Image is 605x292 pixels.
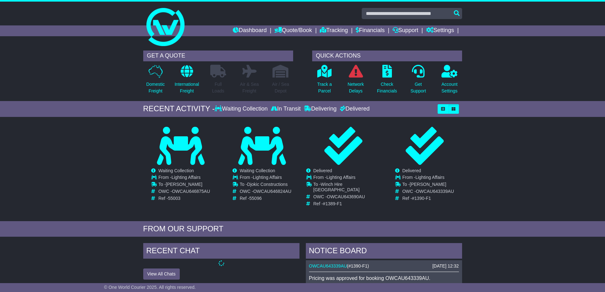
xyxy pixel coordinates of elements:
span: OWCAU643690AU [327,194,365,199]
p: Domestic Freight [146,81,165,94]
span: Delivered [402,168,421,173]
p: Air / Sea Depot [272,81,289,94]
p: Full Loads [210,81,226,94]
a: NetworkDelays [347,65,364,98]
td: To - [158,182,210,189]
a: InternationalFreight [174,65,199,98]
span: Lighting Affairs [415,175,445,180]
td: Ref - [158,196,210,201]
div: Delivering [302,105,338,112]
div: ( ) [309,263,459,269]
a: CheckFinancials [377,65,397,98]
td: From - [158,175,210,182]
p: Pricing was approved for booking OWCAU643339AU. [309,275,459,281]
div: In Transit [269,105,302,112]
div: GET A QUOTE [143,51,293,61]
span: Waiting Collection [240,168,275,173]
a: Tracking [320,25,348,36]
span: Djokic Constructions [247,182,288,187]
a: Quote/Book [274,25,312,36]
p: Account Settings [441,81,458,94]
p: International Freight [175,81,199,94]
a: Support [393,25,418,36]
td: OWC - [402,189,454,196]
span: OWCAU643339AU [416,189,454,194]
div: RECENT ACTIVITY - [143,104,215,113]
td: Ref - [313,201,380,207]
span: #1390-F1 [412,196,431,201]
span: Winch Hire [GEOGRAPHIC_DATA] [313,182,360,192]
td: To - [402,182,454,189]
div: Waiting Collection [215,105,269,112]
td: To - [240,182,292,189]
td: To - [313,182,380,194]
span: #1389-F1 [323,201,342,206]
span: Lighting Affairs [326,175,356,180]
td: From - [402,175,454,182]
td: Ref - [240,196,292,201]
a: Settings [426,25,454,36]
div: QUICK ACTIONS [312,51,462,61]
td: OWC - [158,189,210,196]
div: Delivered [338,105,370,112]
div: [DATE] 12:32 [432,263,459,269]
p: Get Support [410,81,426,94]
span: 55096 [249,196,262,201]
span: © One World Courier 2025. All rights reserved. [104,285,196,290]
span: #1390-F1 [348,263,367,268]
span: Delivered [313,168,332,173]
span: [PERSON_NAME] [166,182,202,187]
button: View All Chats [143,268,180,280]
p: Track a Parcel [317,81,332,94]
p: Air & Sea Freight [240,81,259,94]
td: From - [240,175,292,182]
a: Dashboard [233,25,267,36]
span: Lighting Affairs [171,175,201,180]
a: OWCAU643339AU [309,263,347,268]
a: Financials [356,25,385,36]
td: From - [313,175,380,182]
span: [PERSON_NAME] [410,182,446,187]
span: 55003 [168,196,180,201]
span: OWCAU646824AU [253,189,291,194]
p: Check Financials [377,81,397,94]
td: Ref - [402,196,454,201]
span: Waiting Collection [158,168,194,173]
span: OWCAU646875AU [172,189,210,194]
a: DomesticFreight [146,65,165,98]
td: OWC - [313,194,380,201]
div: NOTICE BOARD [306,243,462,260]
span: Lighting Affairs [253,175,282,180]
div: RECENT CHAT [143,243,299,260]
p: Network Delays [347,81,364,94]
a: AccountSettings [441,65,458,98]
div: FROM OUR SUPPORT [143,224,462,234]
a: Track aParcel [317,65,332,98]
a: GetSupport [410,65,426,98]
td: OWC - [240,189,292,196]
